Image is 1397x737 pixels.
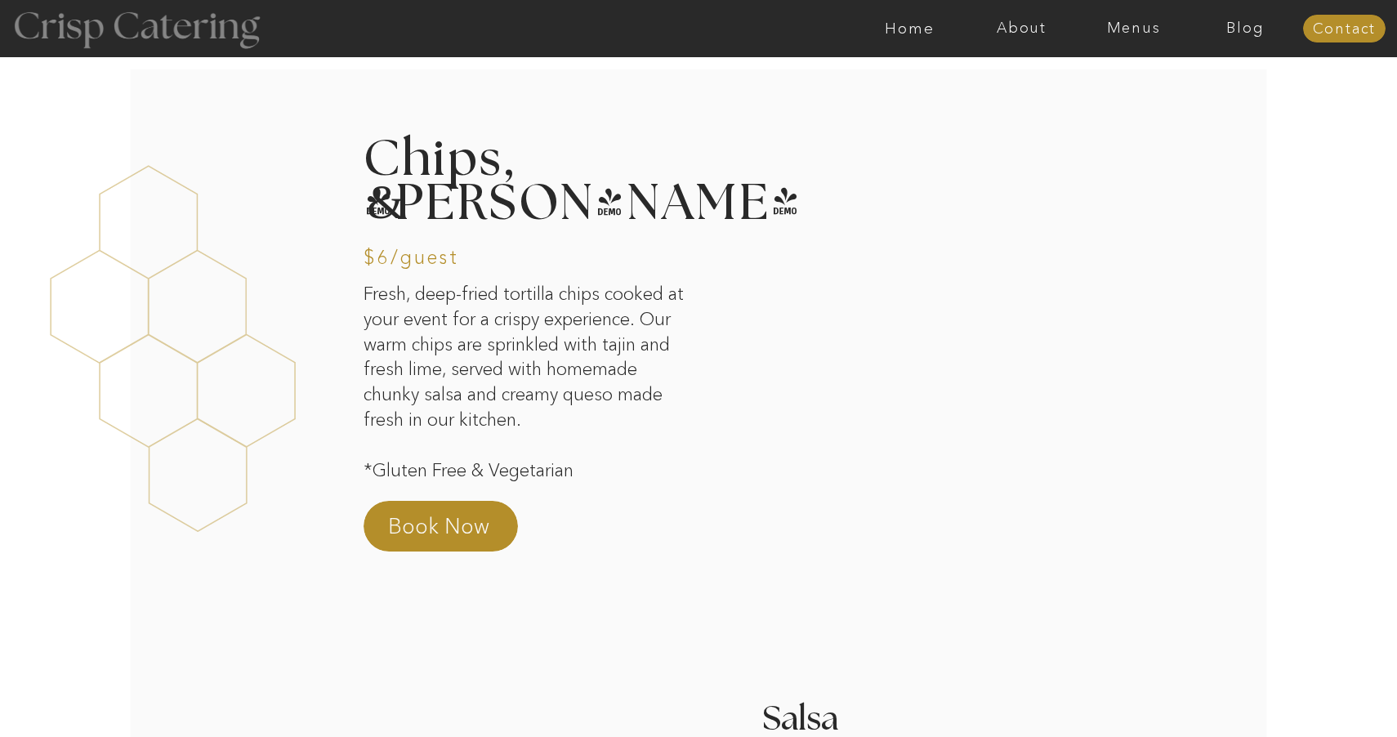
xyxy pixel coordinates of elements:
[1189,20,1301,37] a: Blog
[388,511,532,551] a: Book Now
[364,282,686,537] p: Fresh, deep-fried tortilla chips cooked at your event for a crispy experience. Our warm chips are...
[364,248,457,263] h3: $6/guest
[367,180,681,228] h2: &
[364,138,678,228] h2: Chips, [PERSON_NAME]
[762,703,1034,718] h3: Salsa
[1303,21,1386,38] a: Contact
[966,20,1078,37] a: About
[1078,20,1189,37] a: Menus
[854,20,966,37] a: Home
